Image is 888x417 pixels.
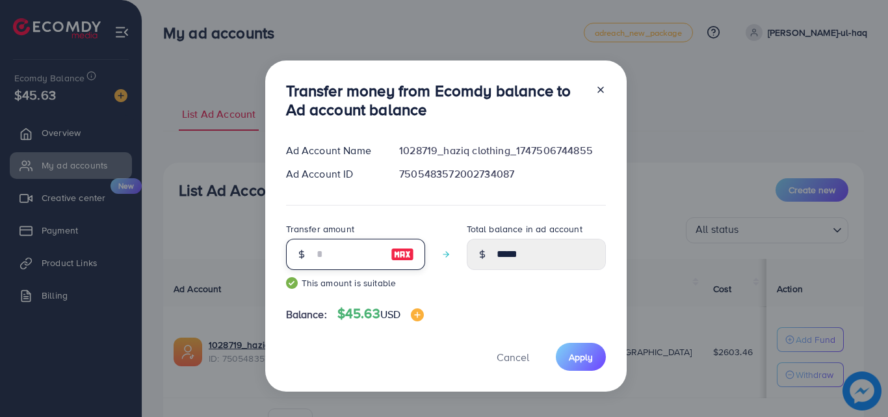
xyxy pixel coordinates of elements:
[286,81,585,119] h3: Transfer money from Ecomdy balance to Ad account balance
[286,277,298,289] img: guide
[467,222,582,235] label: Total balance in ad account
[286,307,327,322] span: Balance:
[480,343,545,371] button: Cancel
[337,306,424,322] h4: $45.63
[286,222,354,235] label: Transfer amount
[391,247,414,262] img: image
[411,308,424,321] img: image
[286,276,425,289] small: This amount is suitable
[389,143,616,158] div: 1028719_haziq clothing_1747506744855
[276,143,389,158] div: Ad Account Name
[276,167,389,182] div: Ad Account ID
[389,167,616,182] div: 7505483572002734087
[569,351,593,364] span: Apply
[497,350,529,364] span: Cancel
[556,343,606,371] button: Apply
[380,307,400,321] span: USD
